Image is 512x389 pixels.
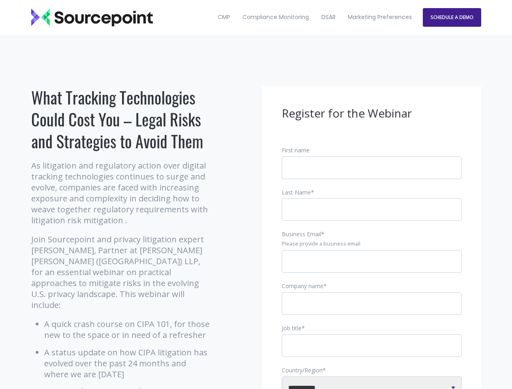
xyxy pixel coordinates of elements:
[282,282,323,290] span: Company name
[31,86,212,152] h1: What Tracking Technologies Could Cost You – Legal Risks and Strategies to Avoid Them
[282,230,321,238] span: Business Email
[44,347,212,380] li: A status update on how CIPA litigation has evolved over the past 24 months and where we are [DATE]
[282,106,462,121] h3: Register for the Webinar
[31,9,153,26] img: Sourcepoint_logo_black_transparent (2)-2
[282,188,311,196] span: Last Name
[282,240,462,248] legend: Please provide a business email
[31,234,212,310] p: Join Sourcepoint and privacy litigation expert [PERSON_NAME], Partner at [PERSON_NAME] [PERSON_NA...
[423,8,481,27] a: SCHEDULE A DEMO
[282,324,302,332] span: Job title
[44,318,212,340] li: A quick crash course on CIPA 101, for those new to the space or in need of a refresher
[282,366,323,374] span: Country/Region
[282,146,310,154] span: First name
[31,160,212,226] p: As litigation and regulatory action over digital tracking technologies continues to surge and evo...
